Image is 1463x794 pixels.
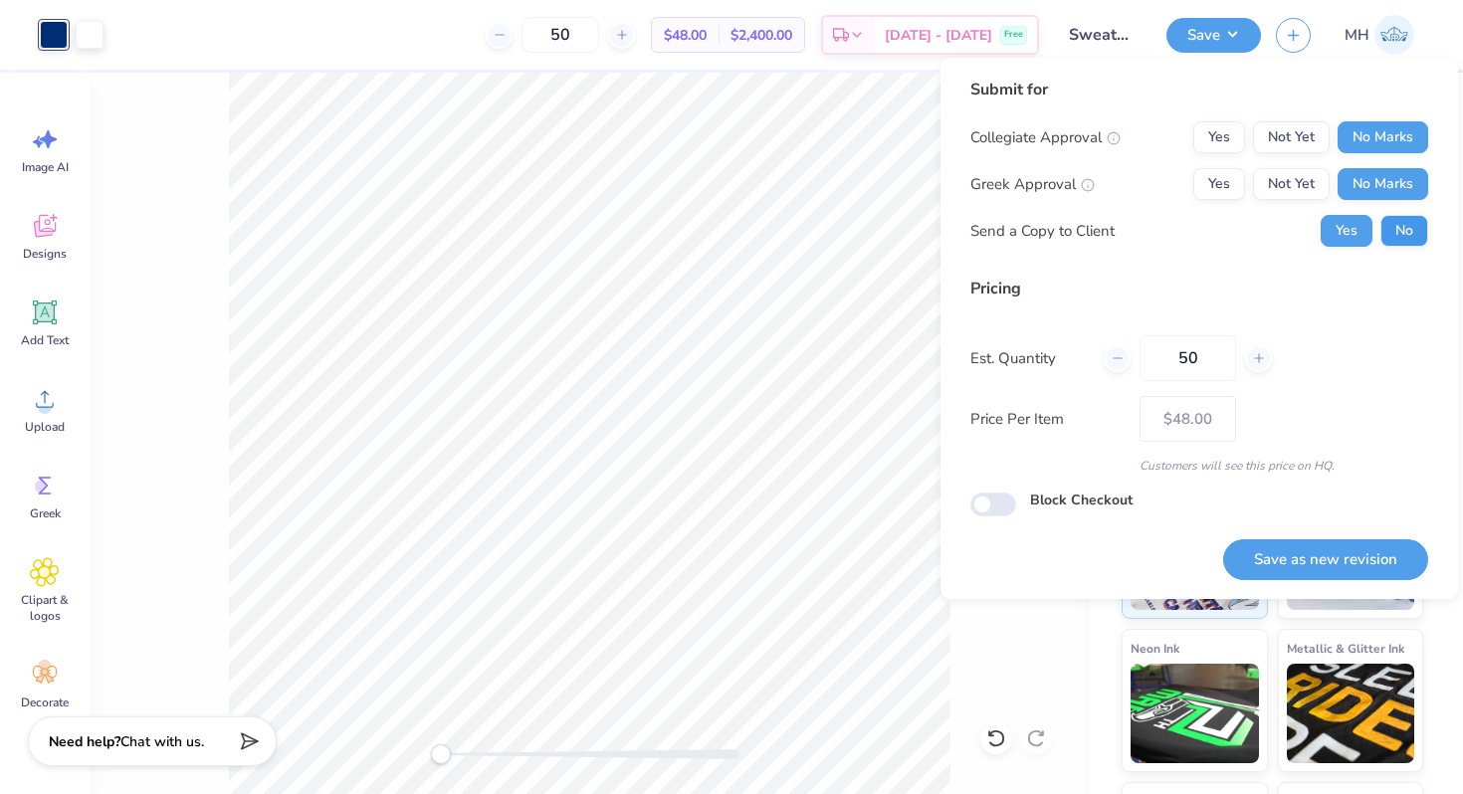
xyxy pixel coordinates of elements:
[970,78,1428,101] div: Submit for
[431,744,451,764] div: Accessibility label
[21,332,69,348] span: Add Text
[1336,15,1423,55] a: MH
[1166,18,1261,53] button: Save
[1287,638,1404,659] span: Metallic & Glitter Ink
[970,220,1115,243] div: Send a Copy to Client
[1287,664,1415,763] img: Metallic & Glitter Ink
[970,277,1428,300] div: Pricing
[885,25,992,46] span: [DATE] - [DATE]
[970,347,1089,370] label: Est. Quantity
[23,246,67,262] span: Designs
[1140,335,1236,381] input: – –
[1374,15,1414,55] img: Mitra Hegde
[664,25,707,46] span: $48.00
[21,695,69,710] span: Decorate
[1030,490,1133,510] label: Block Checkout
[1380,215,1428,247] button: No
[1131,638,1179,659] span: Neon Ink
[1321,215,1372,247] button: Yes
[1054,15,1151,55] input: Untitled Design
[1253,121,1330,153] button: Not Yet
[1223,539,1428,580] button: Save as new revision
[522,17,599,53] input: – –
[12,592,78,624] span: Clipart & logos
[1338,168,1428,200] button: No Marks
[120,732,204,751] span: Chat with us.
[1338,121,1428,153] button: No Marks
[970,173,1095,196] div: Greek Approval
[1131,664,1259,763] img: Neon Ink
[1345,24,1369,47] span: MH
[731,25,792,46] span: $2,400.00
[970,126,1121,149] div: Collegiate Approval
[1193,121,1245,153] button: Yes
[25,419,65,435] span: Upload
[1004,28,1023,42] span: Free
[1253,168,1330,200] button: Not Yet
[49,732,120,751] strong: Need help?
[970,457,1428,475] div: Customers will see this price on HQ.
[22,159,69,175] span: Image AI
[30,505,61,521] span: Greek
[970,408,1125,431] label: Price Per Item
[1193,168,1245,200] button: Yes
